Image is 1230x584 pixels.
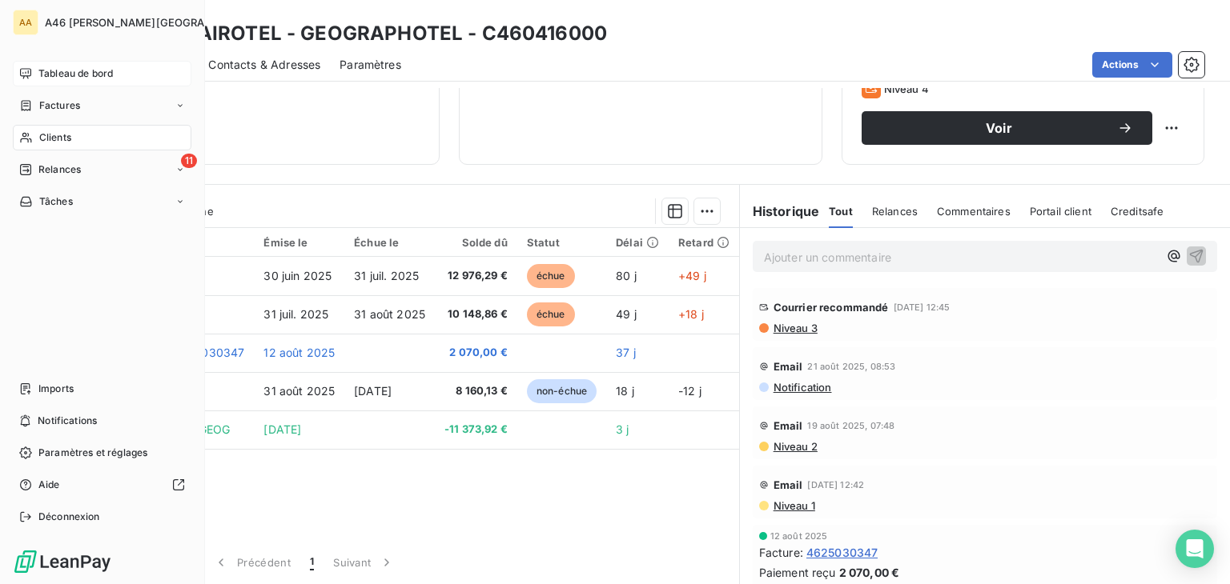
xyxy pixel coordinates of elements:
span: Niveau 3 [772,322,818,334]
span: [DATE] [354,384,392,398]
button: Actions [1092,52,1172,78]
span: [DATE] 12:42 [807,480,864,490]
span: Relances [872,205,918,218]
div: Retard [678,236,730,249]
span: Paramètres [340,57,401,73]
span: 31 août 2025 [263,384,335,398]
span: Courrier recommandé [774,301,889,314]
span: Portail client [1030,205,1091,218]
span: Imports [38,382,74,396]
span: 8 160,13 € [444,383,508,399]
span: 18 j [616,384,634,398]
span: Tâches [39,194,73,209]
button: Précédent [203,546,300,579]
span: Tableau de bord [38,66,113,81]
span: 1 [310,554,314,570]
span: Facture : [759,544,803,561]
span: Voir [881,122,1117,134]
span: 12 août 2025 [263,346,335,359]
span: Contacts & Adresses [208,57,320,73]
span: 31 juil. 2025 [354,269,419,282]
span: 12 août 2025 [770,531,828,541]
span: 31 août 2025 [354,307,425,321]
div: Émise le [263,236,335,249]
span: 19 août 2025, 07:48 [807,421,894,430]
span: -11 373,92 € [444,422,508,438]
div: AA [13,10,38,35]
span: Aide [38,478,60,492]
span: échue [527,264,575,288]
span: A46 [PERSON_NAME][GEOGRAPHIC_DATA] [45,16,266,29]
span: Paramètres et réglages [38,446,147,460]
span: non-échue [527,379,597,403]
span: Notifications [38,414,97,428]
span: 30 juin 2025 [263,269,332,282]
span: -12 j [678,384,701,398]
span: 10 148,86 € [444,306,508,322]
img: Logo LeanPay [13,549,112,574]
span: 12 976,29 € [444,268,508,284]
span: Clients [39,130,71,145]
span: 49 j [616,307,637,321]
span: +18 j [678,307,704,321]
span: Factures [39,98,80,113]
span: Creditsafe [1111,205,1164,218]
button: 1 [300,546,324,579]
span: [DATE] 12:45 [894,302,951,312]
span: Niveau 1 [772,499,815,512]
span: Relances [38,162,81,177]
h3: SARL AIROTEL - GEOGRAPHOTEL - C460416000 [141,19,607,48]
a: Aide [13,472,191,498]
span: Tout [829,205,853,218]
span: 4625030347 [806,544,878,561]
div: Open Intercom Messenger [1176,530,1214,568]
span: 2 070,00 € [444,345,508,361]
span: 31 juil. 2025 [263,307,328,321]
h6: Historique [740,202,820,221]
span: +49 j [678,269,706,282]
div: Délai [616,236,659,249]
span: Paiement reçu [759,564,836,581]
span: Niveau 2 [772,440,818,453]
span: 11 [181,154,197,168]
span: Commentaires [937,205,1011,218]
span: 80 j [616,269,637,282]
span: Déconnexion [38,510,100,524]
span: VIRT reglt SARL AIROTEL - GEOG [49,422,231,436]
span: échue [527,302,575,326]
span: 37 j [616,346,636,359]
span: Email [774,478,803,491]
span: 3 j [616,422,629,436]
div: Échue le [354,236,425,249]
span: Email [774,419,803,432]
div: Solde dû [444,236,508,249]
button: Suivant [324,546,404,579]
span: Notification [772,381,832,394]
span: 21 août 2025, 08:53 [807,362,895,371]
span: Email [774,360,803,373]
span: [DATE] [263,422,301,436]
span: Niveau 4 [884,82,929,95]
span: 2 070,00 € [839,564,900,581]
div: Statut [527,236,597,249]
button: Voir [862,111,1152,145]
